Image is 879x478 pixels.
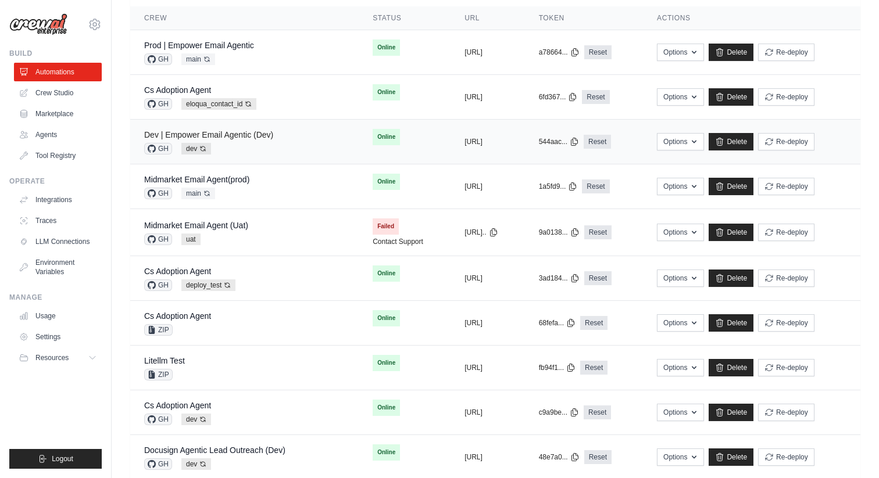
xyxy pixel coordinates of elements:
[657,314,704,332] button: Options
[181,98,256,110] span: eloqua_contact_id
[144,311,211,321] a: Cs Adoption Agent
[144,175,249,184] a: Midmarket Email Agent(prod)
[144,221,248,230] a: Midmarket Email Agent (Uat)
[144,267,211,276] a: Cs Adoption Agent
[130,6,359,30] th: Crew
[14,348,102,367] button: Resources
[14,253,102,281] a: Environment Variables
[52,454,73,463] span: Logout
[539,363,576,372] button: fb94f1...
[373,174,400,190] span: Online
[584,450,612,464] a: Reset
[657,359,704,376] button: Options
[9,293,102,302] div: Manage
[181,143,211,154] span: dev
[709,269,753,287] a: Delete
[657,133,704,150] button: Options
[580,361,608,375] a: Reset
[539,182,578,191] button: 1a5fd9...
[181,53,215,65] span: main
[584,45,612,59] a: Reset
[539,137,579,146] button: 544aac...
[657,178,704,195] button: Options
[584,271,612,285] a: Reset
[539,408,579,417] button: c9a9be...
[144,458,172,470] span: GH
[657,88,704,106] button: Options
[709,88,753,106] a: Delete
[35,353,69,362] span: Resources
[14,125,102,144] a: Agents
[709,178,753,195] a: Delete
[9,49,102,58] div: Build
[14,211,102,230] a: Traces
[144,188,172,199] span: GH
[758,359,814,376] button: Re-deploy
[14,146,102,165] a: Tool Registry
[14,232,102,251] a: LLM Connections
[709,448,753,466] a: Delete
[657,404,704,421] button: Options
[144,414,172,425] span: GH
[643,6,860,30] th: Actions
[539,318,576,328] button: 68fefa...
[582,90,609,104] a: Reset
[373,84,400,100] span: Online
[144,233,172,245] span: GH
[144,356,185,365] a: Litellm Test
[580,316,608,330] a: Reset
[709,224,753,241] a: Delete
[758,133,814,150] button: Re-deploy
[181,188,215,199] span: main
[758,44,814,61] button: Re-deploy
[144,324,173,336] span: ZIP
[373,129,400,145] span: Online
[144,53,172,65] span: GH
[9,449,102,469] button: Logout
[709,44,753,61] a: Delete
[539,92,578,102] button: 6fd367...
[584,225,612,239] a: Reset
[758,448,814,466] button: Re-deploy
[14,328,102,346] a: Settings
[9,13,67,35] img: Logo
[584,135,611,149] a: Reset
[9,177,102,186] div: Operate
[373,39,400,56] span: Online
[539,452,580,462] button: 48e7a0...
[539,228,580,237] button: 9a0138...
[181,233,201,245] span: uat
[758,224,814,241] button: Re-deploy
[539,48,580,57] button: a78664...
[709,359,753,376] a: Delete
[373,355,400,371] span: Online
[144,445,285,455] a: Docusign Agentic Lead Outreach (Dev)
[144,369,173,380] span: ZIP
[359,6,451,30] th: Status
[144,401,211,410] a: Cs Adoption Agent
[144,98,172,110] span: GH
[709,314,753,332] a: Delete
[582,179,609,193] a: Reset
[144,41,254,50] a: Prod | Empower Email Agentic
[709,404,753,421] a: Delete
[144,85,211,95] a: Cs Adoption Agent
[451,6,524,30] th: URL
[758,269,814,287] button: Re-deploy
[373,265,400,282] span: Online
[373,237,423,246] a: Contact Support
[758,404,814,421] button: Re-deploy
[144,130,273,139] a: Dev | Empower Email Agentic (Dev)
[14,307,102,325] a: Usage
[14,191,102,209] a: Integrations
[758,88,814,106] button: Re-deploy
[709,133,753,150] a: Delete
[14,63,102,81] a: Automations
[373,444,400,461] span: Online
[657,224,704,241] button: Options
[525,6,643,30] th: Token
[657,448,704,466] button: Options
[539,274,580,283] button: 3ad184...
[181,279,235,291] span: deploy_test
[14,105,102,123] a: Marketplace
